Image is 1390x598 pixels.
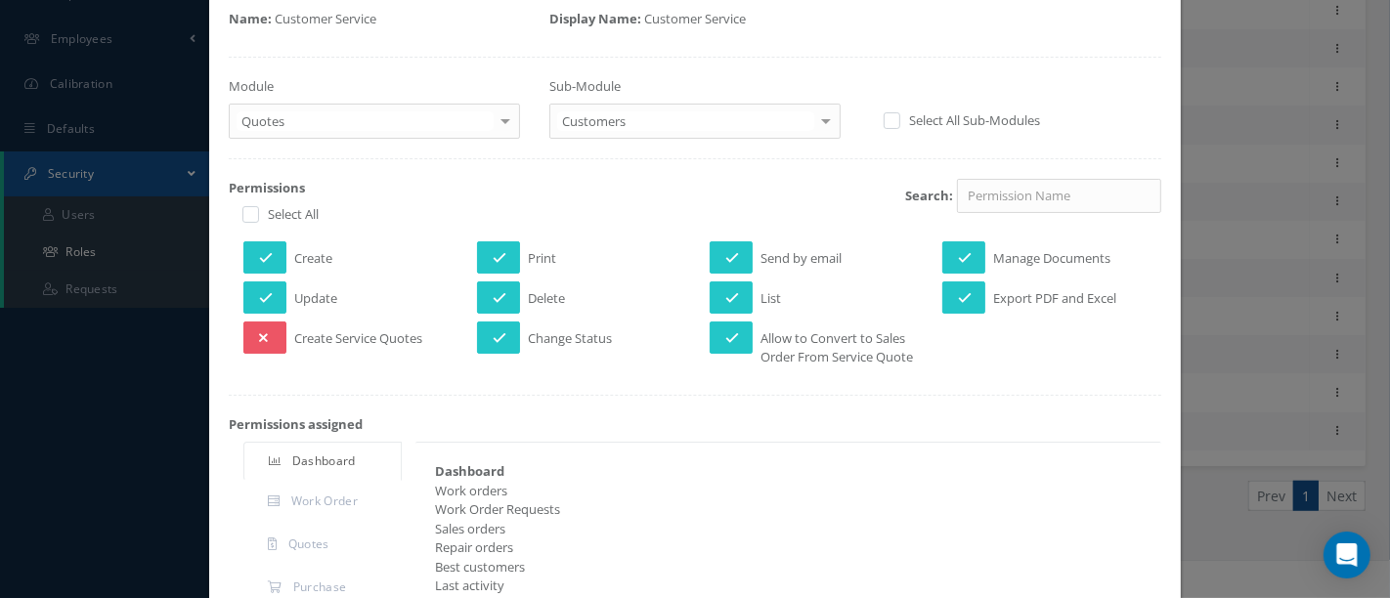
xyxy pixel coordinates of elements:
div: Sales orders [420,520,1142,539]
strong: Dashboard [435,462,504,480]
strong: Permissions [229,179,305,196]
label: Select All [263,205,319,223]
span: List [760,289,781,314]
span: Create [294,249,332,274]
div: Open Intercom Messenger [1324,532,1370,578]
label: Select All Sub-Modules [904,111,1040,129]
div: Work Order Requests [420,500,1142,520]
span: Export PDF and Excel [993,289,1116,314]
span: Customers [557,111,814,131]
span: Change Status [528,329,612,354]
div: Repair orders [420,538,1142,558]
strong: Permissions assigned [229,415,363,433]
span: Quotes [237,111,494,131]
span: Dashboard [292,452,356,469]
strong: Search: [905,187,953,204]
span: Send by email [760,249,842,274]
a: Quotes [243,526,402,567]
span: Manage Documents [993,249,1110,274]
span: Allow to Convert to Sales Order From Service Quote [760,329,913,367]
strong: Display Name: [549,10,641,27]
span: Create Service Quotes [294,329,422,354]
span: Update [294,289,337,314]
input: Permission Name [957,179,1161,214]
span: Delete [528,289,565,314]
span: Customer Service [275,10,376,27]
div: Last activity [420,577,1142,596]
span: Print [528,249,556,274]
a: Dashboard [243,442,402,481]
span: Work Order [291,492,358,509]
div: Best customers [420,558,1142,577]
label: Module [229,77,274,97]
span: Quotes [288,535,329,552]
a: Work Order [243,483,402,524]
strong: Name: [229,10,272,27]
label: Sub-Module [549,77,621,97]
div: Work orders [420,482,1142,501]
span: Customer Service [644,10,746,27]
